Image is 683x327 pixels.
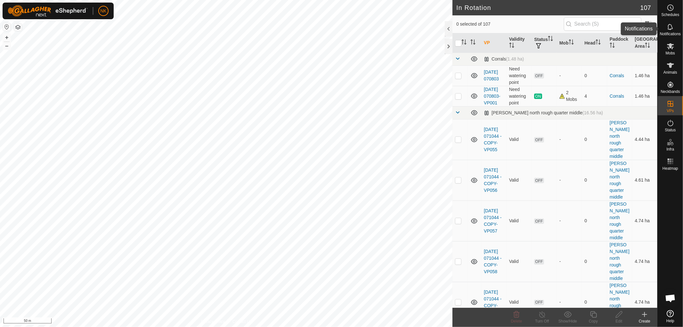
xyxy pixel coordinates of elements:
div: - [559,72,580,79]
span: OFF [534,178,544,183]
div: - [559,177,580,184]
div: - [559,258,580,265]
button: Map Layers [14,23,22,31]
a: [DATE] 071044 - COPY-VP057 [484,208,501,233]
input: Search (S) [564,17,641,31]
span: 107 [640,3,651,12]
a: Corrals [610,94,624,99]
button: – [3,42,11,50]
div: Create [632,318,657,324]
a: Privacy Policy [201,319,225,324]
td: 0 [582,65,607,86]
p-sorticon: Activate to sort [645,44,650,49]
span: Schedules [661,13,679,17]
td: Valid [507,119,532,160]
a: Open chat [661,289,680,308]
td: 4 [582,86,607,106]
td: 4.74 ha [632,200,657,241]
td: 0 [582,160,607,200]
th: Paddock [607,33,632,53]
td: 4.61 ha [632,160,657,200]
th: [GEOGRAPHIC_DATA] Area [632,33,657,53]
td: 0 [582,282,607,323]
th: VP [481,33,507,53]
div: - [559,299,580,306]
div: Turn Off [529,318,555,324]
h2: In Rotation [456,4,640,12]
a: [PERSON_NAME] north rough quarter middle [610,283,630,322]
td: 0 [582,200,607,241]
span: VPs [667,109,674,113]
a: [PERSON_NAME] north rough quarter middle [610,161,630,200]
a: [DATE] 071044 - COPY-VP056 [484,168,501,193]
a: [PERSON_NAME] north rough quarter middle [610,242,630,281]
td: Need watering point [507,65,532,86]
span: Infra [666,147,674,151]
td: 1.46 ha [632,65,657,86]
th: Mob [557,33,582,53]
a: Help [658,307,683,325]
div: Corrals [484,56,524,62]
p-sorticon: Activate to sort [461,40,467,45]
td: 1.46 ha [632,86,657,106]
a: [DATE] 071044 - COPY-VP055 [484,127,501,152]
span: ON [534,94,542,99]
a: [DATE] 070803-VP001 [484,87,500,105]
p-sorticon: Activate to sort [548,37,553,42]
div: Copy [581,318,606,324]
div: [PERSON_NAME] north rough quarter middle [484,110,603,116]
td: 4.74 ha [632,241,657,282]
span: NK [100,8,106,14]
td: Need watering point [507,86,532,106]
th: Status [532,33,557,53]
a: Corrals [610,73,624,78]
p-sorticon: Activate to sort [470,40,476,45]
p-sorticon: Activate to sort [569,40,574,45]
a: [DATE] 071044 - COPY-VP059 [484,290,501,315]
span: Mobs [666,51,675,55]
td: Valid [507,282,532,323]
div: Show/Hide [555,318,581,324]
span: OFF [534,300,544,305]
div: - [559,136,580,143]
td: Valid [507,241,532,282]
td: Valid [507,200,532,241]
td: 0 [582,119,607,160]
span: OFF [534,259,544,265]
span: Heatmap [663,167,678,170]
span: OFF [534,218,544,224]
span: Notifications [660,32,681,36]
span: 0 selected of 107 [456,21,564,28]
p-sorticon: Activate to sort [610,44,615,49]
span: Help [666,319,674,323]
span: Neckbands [661,90,680,94]
span: (16.56 ha) [582,110,603,115]
img: Gallagher Logo [8,5,88,17]
td: 4.74 ha [632,282,657,323]
p-sorticon: Activate to sort [596,40,601,45]
span: Status [665,128,676,132]
span: (1.48 ha) [506,56,524,61]
td: Valid [507,160,532,200]
span: Animals [663,70,677,74]
span: OFF [534,73,544,78]
div: 2 Mobs [559,89,580,103]
a: [PERSON_NAME] north rough quarter middle [610,201,630,240]
p-sorticon: Activate to sort [509,44,514,49]
td: 0 [582,241,607,282]
a: Contact Us [232,319,251,324]
a: [PERSON_NAME] north rough quarter middle [610,120,630,159]
button: Reset Map [3,23,11,31]
button: + [3,34,11,41]
a: [DATE] 070803 [484,69,499,81]
div: - [559,217,580,224]
th: Validity [507,33,532,53]
span: OFF [534,137,544,143]
div: Edit [606,318,632,324]
a: [DATE] 071044 - COPY-VP058 [484,249,501,274]
td: 4.44 ha [632,119,657,160]
span: Delete [511,319,522,323]
th: Head [582,33,607,53]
